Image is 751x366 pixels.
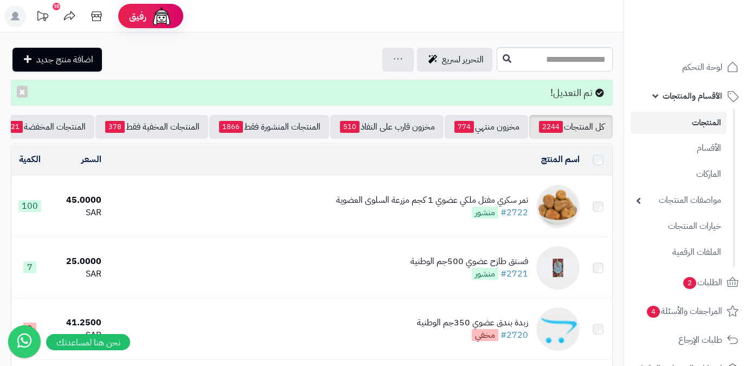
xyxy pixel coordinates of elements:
[539,121,563,133] span: 2244
[631,269,744,296] a: الطلبات2
[410,255,528,268] div: فستق طازح عضوي 500جم الوطنية
[417,48,492,72] a: التحرير لسريع
[631,54,744,80] a: لوحة التحكم
[472,207,498,219] span: منشور
[646,304,722,319] span: المراجعات والأسئلة
[541,153,580,166] a: اسم المنتج
[442,53,484,66] span: التحرير لسريع
[631,298,744,324] a: المراجعات والأسئلة4
[454,121,474,133] span: 774
[683,277,696,289] span: 2
[330,115,444,139] a: مخزون قارب على النفاذ510
[631,189,727,212] a: مواصفات المنتجات
[631,163,727,186] a: الماركات
[23,323,36,335] span: 3
[663,88,722,104] span: الأقسام والمنتجات
[81,153,101,166] a: السعر
[53,3,60,10] div: 10
[340,121,360,133] span: 510
[631,215,727,238] a: خيارات المنتجات
[678,332,722,348] span: طلبات الإرجاع
[105,121,125,133] span: 378
[209,115,329,139] a: المنتجات المنشورة فقط1866
[647,306,660,318] span: 4
[472,268,498,280] span: منشور
[19,153,41,166] a: الكمية
[631,137,727,160] a: الأقسام
[472,329,498,341] span: مخفي
[36,53,93,66] span: اضافة منتج جديد
[536,246,580,290] img: فستق طازح عضوي 500جم الوطنية
[29,5,56,30] a: تحديثات المنصة
[129,10,146,23] span: رفيق
[53,268,101,280] div: SAR
[500,329,528,342] a: #2720
[23,261,36,273] span: 7
[53,255,101,268] div: 25.0000
[536,185,580,228] img: تمر سكري مفتل ملكي عضوي 1 كجم مزرعة السلوى العضوية
[12,48,102,72] a: اضافة منتج جديد
[631,327,744,353] a: طلبات الإرجاع
[219,121,243,133] span: 1866
[500,206,528,219] a: #2722
[677,30,741,53] img: logo-2.png
[53,329,101,342] div: SAR
[95,115,208,139] a: المنتجات المخفية فقط378
[500,267,528,280] a: #2721
[53,207,101,219] div: SAR
[53,317,101,329] div: 41.2500
[336,194,528,207] div: تمر سكري مفتل ملكي عضوي 1 كجم مزرعة السلوى العضوية
[151,5,172,27] img: ai-face.png
[529,115,613,139] a: كل المنتجات2244
[8,121,23,133] span: 21
[631,241,727,264] a: الملفات الرقمية
[682,275,722,290] span: الطلبات
[445,115,528,139] a: مخزون منتهي774
[17,86,28,98] button: ×
[417,317,528,329] div: زبدة بندق عضوي 350جم الوطنية
[11,80,613,106] div: تم التعديل!
[53,194,101,207] div: 45.0000
[18,200,41,212] span: 100
[631,112,727,134] a: المنتجات
[536,307,580,351] img: زبدة بندق عضوي 350جم الوطنية
[682,60,722,75] span: لوحة التحكم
